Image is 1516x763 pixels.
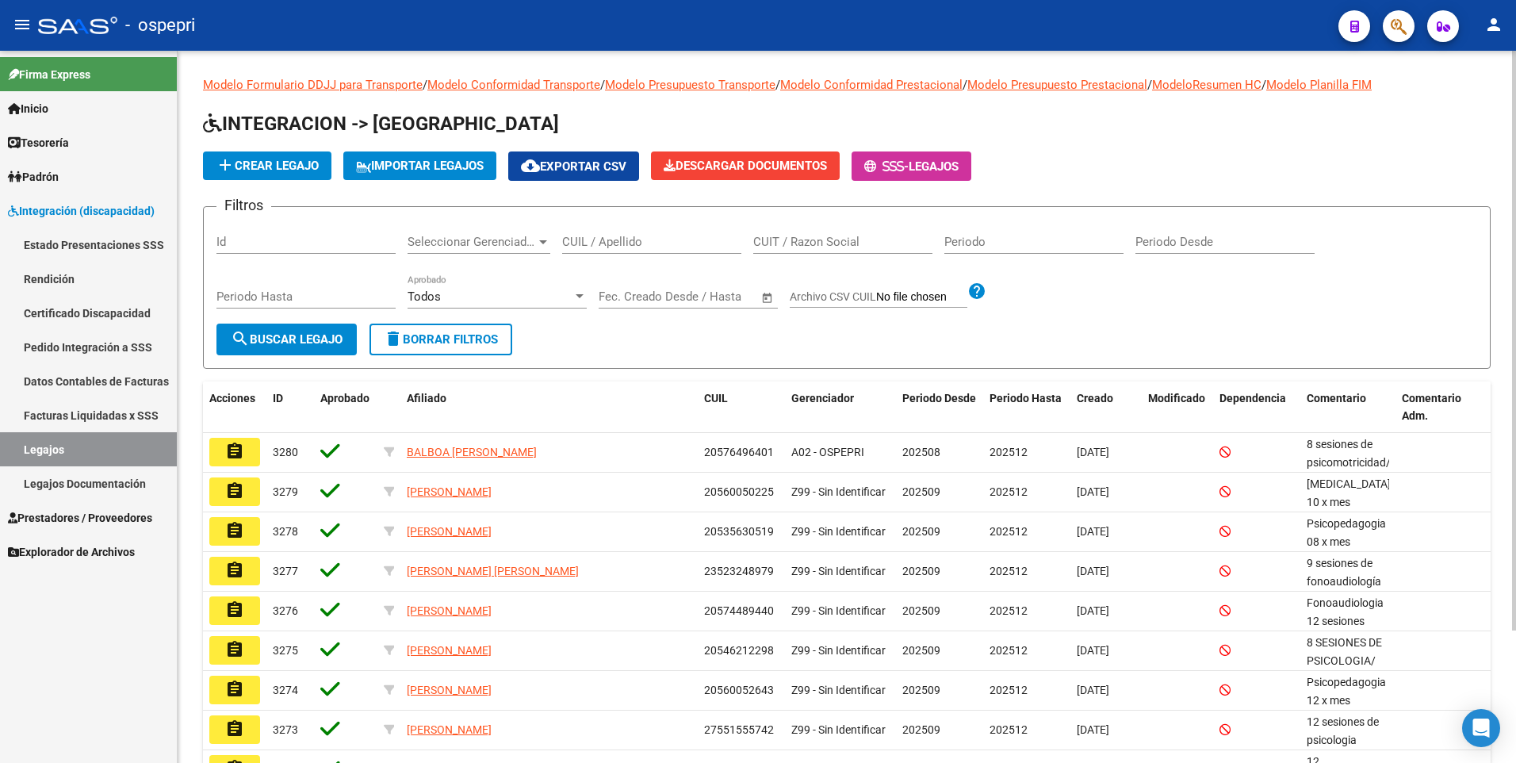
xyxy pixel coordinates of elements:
span: 3279 [273,485,298,498]
span: - [864,159,909,174]
span: 202512 [990,684,1028,696]
span: Crear Legajo [216,159,319,173]
h3: Filtros [216,194,271,217]
span: 202512 [990,604,1028,617]
span: 202509 [902,684,940,696]
a: Modelo Formulario DDJJ para Transporte [203,78,423,92]
a: ModeloResumen HC [1152,78,1261,92]
span: [PERSON_NAME] [407,644,492,657]
datatable-header-cell: Periodo Hasta [983,381,1070,434]
button: IMPORTAR LEGAJOS [343,151,496,180]
span: Firma Express [8,66,90,83]
span: 20574489440 [704,604,774,617]
span: 3276 [273,604,298,617]
button: Exportar CSV [508,151,639,181]
datatable-header-cell: CUIL [698,381,785,434]
span: 202509 [902,604,940,617]
button: Descargar Documentos [651,151,840,180]
mat-icon: cloud_download [521,156,540,175]
button: Crear Legajo [203,151,331,180]
span: Seleccionar Gerenciador [408,235,536,249]
datatable-header-cell: Creado [1070,381,1142,434]
span: 20546212298 [704,644,774,657]
span: [DATE] [1077,446,1109,458]
mat-icon: assignment [225,521,244,540]
span: [DATE] [1077,684,1109,696]
span: ID [273,392,283,405]
span: Periodo Desde [902,392,976,405]
span: Comentario Adm. [1402,392,1461,423]
datatable-header-cell: Dependencia [1213,381,1300,434]
datatable-header-cell: Modificado [1142,381,1213,434]
span: Legajos [909,159,959,174]
button: Open calendar [759,289,777,307]
span: Z99 - Sin Identificar [791,644,886,657]
mat-icon: assignment [225,640,244,659]
span: [PERSON_NAME] [407,684,492,696]
span: Z99 - Sin Identificar [791,723,886,736]
span: Archivo CSV CUIL [790,290,876,303]
span: 202512 [990,565,1028,577]
span: 23523248979 [704,565,774,577]
datatable-header-cell: Comentario [1300,381,1395,434]
span: INTEGRACION -> [GEOGRAPHIC_DATA] [203,113,559,135]
datatable-header-cell: Periodo Desde [896,381,983,434]
span: Comentario [1307,392,1366,405]
span: 3273 [273,723,298,736]
span: 3280 [273,446,298,458]
span: [PERSON_NAME] [407,485,492,498]
span: Z99 - Sin Identificar [791,684,886,696]
span: Z99 - Sin Identificar [791,604,886,617]
span: 20560052643 [704,684,774,696]
mat-icon: assignment [225,680,244,699]
a: Modelo Conformidad Prestacional [780,78,963,92]
span: Acciones [209,392,255,405]
span: 8 sesiones de psicomotricidad/ contreras gabriela/ sep a dic Fonoaudiologia 08 x mes septiembre /... [1307,438,1396,595]
span: 27551555742 [704,723,774,736]
mat-icon: assignment [225,561,244,580]
span: 202512 [990,525,1028,538]
span: [DATE] [1077,525,1109,538]
span: Fonoaudiologia 12 sesiones septiembre/diciembre 2025 Lic. Castillo Carla [1307,596,1399,681]
mat-icon: add [216,155,235,174]
datatable-header-cell: Acciones [203,381,266,434]
a: Modelo Conformidad Transporte [427,78,600,92]
span: IMPORTAR LEGAJOS [356,159,484,173]
datatable-header-cell: Afiliado [400,381,698,434]
span: Gerenciador [791,392,854,405]
button: -Legajos [852,151,971,181]
datatable-header-cell: ID [266,381,314,434]
span: [PERSON_NAME] [407,604,492,617]
span: 20576496401 [704,446,774,458]
span: Aprobado [320,392,369,405]
a: Modelo Planilla FIM [1266,78,1372,92]
span: Periodo Hasta [990,392,1062,405]
input: Fecha fin [677,289,754,304]
span: [DATE] [1077,485,1109,498]
span: Exportar CSV [521,159,626,174]
a: Modelo Presupuesto Transporte [605,78,775,92]
span: 202512 [990,485,1028,498]
span: [DATE] [1077,604,1109,617]
span: [DATE] [1077,644,1109,657]
span: Inicio [8,100,48,117]
div: Open Intercom Messenger [1462,709,1500,747]
span: 202509 [902,485,940,498]
span: 202509 [902,525,940,538]
mat-icon: help [967,282,986,301]
mat-icon: delete [384,329,403,348]
a: Modelo Presupuesto Prestacional [967,78,1147,92]
span: 3275 [273,644,298,657]
span: A02 - OSPEPRI [791,446,864,458]
span: 3278 [273,525,298,538]
mat-icon: menu [13,15,32,34]
datatable-header-cell: Comentario Adm. [1395,381,1491,434]
span: 202512 [990,723,1028,736]
span: 202512 [990,644,1028,657]
span: BALBOA [PERSON_NAME] [407,446,537,458]
span: Dependencia [1219,392,1286,405]
span: Z99 - Sin Identificar [791,525,886,538]
span: Todos [408,289,441,304]
span: Psicopedagogia 12 x mes septiembre/diciembre2025 Lic. Bustos Juliana [1307,676,1399,761]
span: [PERSON_NAME] [407,723,492,736]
